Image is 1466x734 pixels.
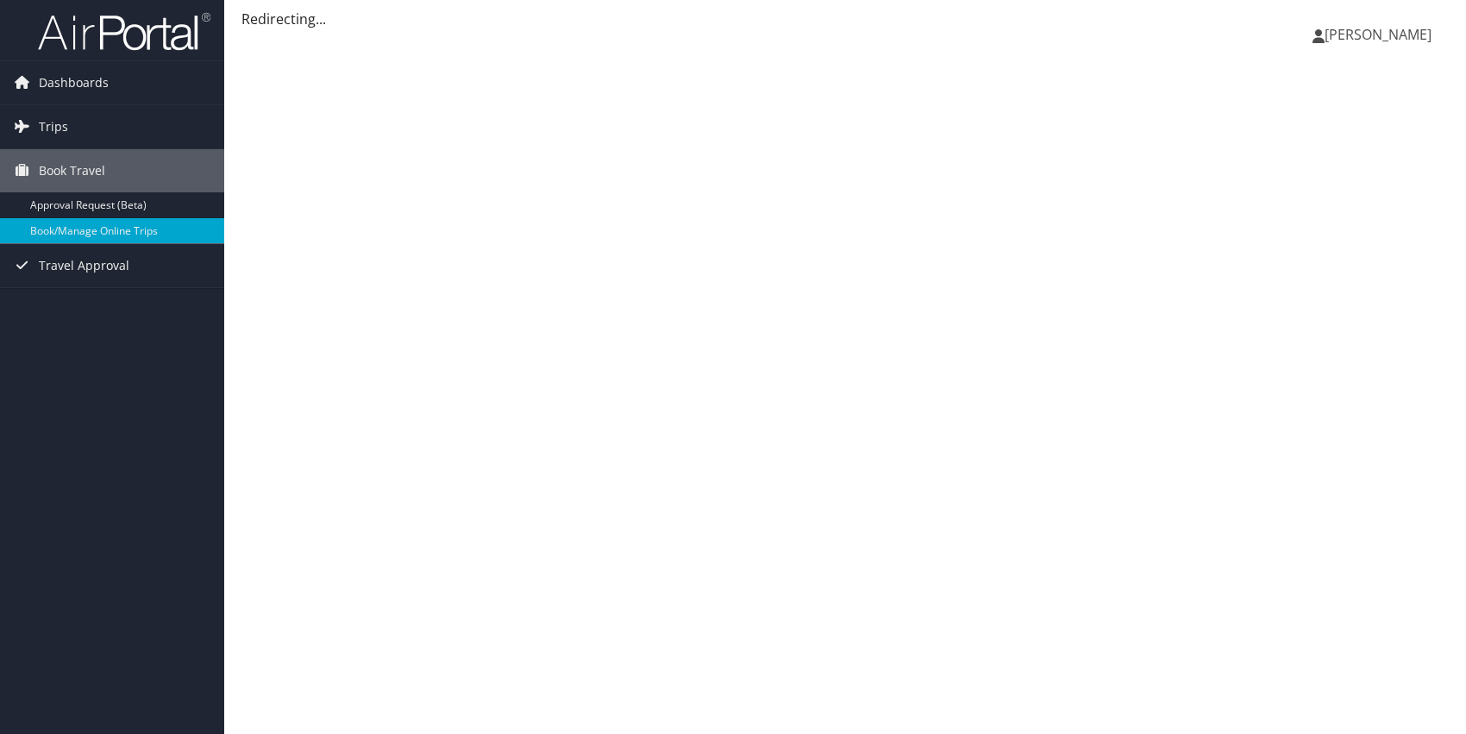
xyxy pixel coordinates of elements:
div: Redirecting... [241,9,1449,29]
span: Dashboards [39,61,109,104]
span: [PERSON_NAME] [1325,25,1432,44]
span: Trips [39,105,68,148]
span: Book Travel [39,149,105,192]
img: airportal-logo.png [38,11,210,52]
span: Travel Approval [39,244,129,287]
a: [PERSON_NAME] [1313,9,1449,60]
